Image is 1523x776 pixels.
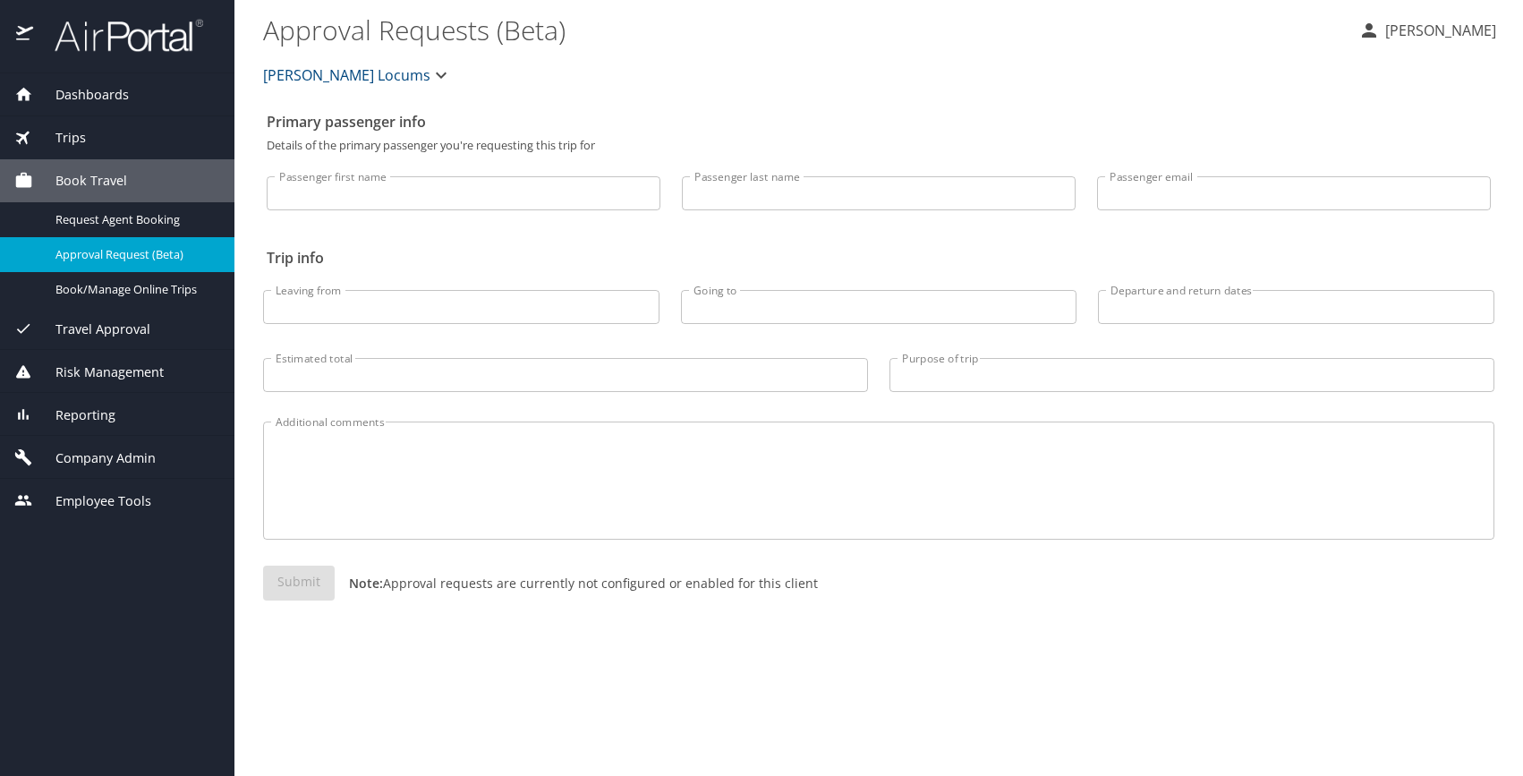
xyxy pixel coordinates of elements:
[263,63,430,88] span: [PERSON_NAME] Locums
[1380,20,1496,41] p: [PERSON_NAME]
[1351,14,1503,47] button: [PERSON_NAME]
[267,140,1491,151] p: Details of the primary passenger you're requesting this trip for
[267,243,1491,272] h2: Trip info
[55,246,213,263] span: Approval Request (Beta)
[349,575,383,592] strong: Note:
[263,2,1344,57] h1: Approval Requests (Beta)
[16,18,35,53] img: icon-airportal.png
[33,448,156,468] span: Company Admin
[55,281,213,298] span: Book/Manage Online Trips
[33,85,129,105] span: Dashboards
[35,18,203,53] img: airportal-logo.png
[335,574,818,593] p: Approval requests are currently not configured or enabled for this client
[33,362,164,382] span: Risk Management
[267,107,1491,136] h2: Primary passenger info
[55,211,213,228] span: Request Agent Booking
[33,405,115,425] span: Reporting
[33,128,86,148] span: Trips
[33,171,127,191] span: Book Travel
[256,57,459,93] button: [PERSON_NAME] Locums
[33,320,150,339] span: Travel Approval
[33,491,151,511] span: Employee Tools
